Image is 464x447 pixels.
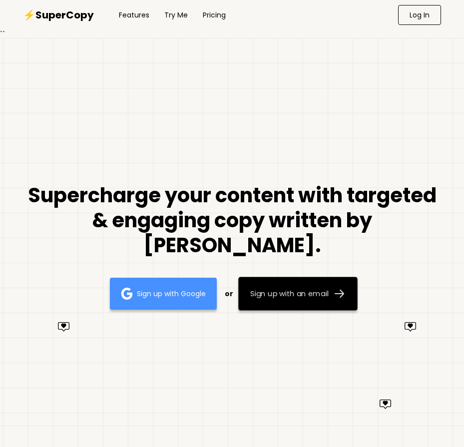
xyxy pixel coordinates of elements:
iframe: Feedback Button [429,412,454,437]
p: Sign up with an email [250,290,328,298]
b: or [225,289,233,299]
a: Features [119,11,149,19]
button: Log In [398,5,441,25]
button: Sign up with an email [238,277,357,310]
a: Pricing [203,11,226,19]
h1: Supercharge your content with targeted & engaging copy written by [PERSON_NAME]. [23,183,441,258]
a: ⚡SuperCopy [23,8,94,22]
a: Try Me [164,11,188,19]
p: Sign up with Google [137,290,206,298]
button: Sign up with Google [110,278,217,310]
a: Sign up with an email [241,278,355,310]
p: Log In [410,11,430,19]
